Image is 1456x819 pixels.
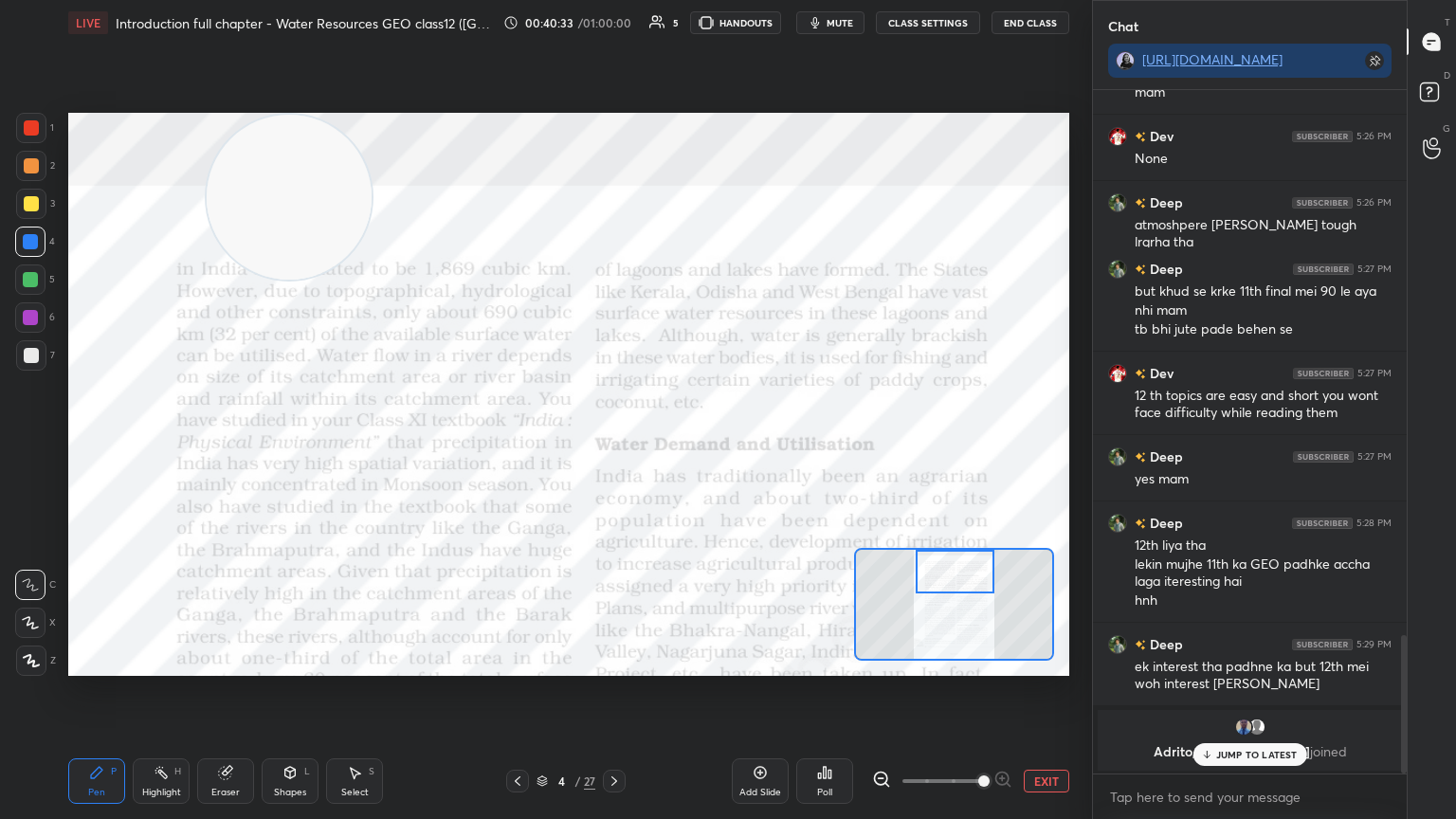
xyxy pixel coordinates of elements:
[1135,216,1392,252] div: atmoshpere [PERSON_NAME] tough lrgrha tha
[15,264,55,295] div: 5
[1135,537,1392,555] div: 12th liya tha
[817,788,832,797] div: Poll
[796,11,864,34] button: mute
[1356,131,1392,142] div: 5:26 PM
[1093,90,1407,773] div: grid
[1356,518,1392,529] div: 5:28 PM
[1135,150,1392,169] div: None
[1357,451,1392,463] div: 5:27 PM
[1445,15,1450,29] p: T
[15,608,56,638] div: X
[1135,264,1146,275] img: no-rating-badge.077c3623.svg
[1293,368,1354,379] img: 4P8fHbbgJtejmAAAAAElFTkSuQmCC
[1146,513,1183,533] h6: Deep
[1356,197,1392,209] div: 5:26 PM
[1109,744,1391,759] p: Adrito, [PERSON_NAME]
[369,767,374,776] div: S
[1356,639,1392,650] div: 5:29 PM
[1135,83,1392,102] div: mam
[16,189,55,219] div: 3
[1108,635,1127,654] img: 6e915057ebbd428cb18fb463484faca1.jpg
[1135,452,1146,463] img: no-rating-badge.077c3623.svg
[1146,192,1183,212] h6: Deep
[1108,447,1127,466] img: 6e915057ebbd428cb18fb463484faca1.jpg
[1293,451,1354,463] img: 4P8fHbbgJtejmAAAAAElFTkSuQmCC
[1108,364,1127,383] img: 59399bfcaef74428a0593f3398948636.jpg
[1135,387,1392,423] div: 12 th topics are easy and short you wont face difficulty while reading them
[1443,121,1450,136] p: G
[1135,301,1392,320] div: nhi mam
[1135,320,1392,339] div: tb bhi jute pade behen se
[584,773,595,790] div: 27
[827,16,853,29] span: mute
[1108,127,1127,146] img: 59399bfcaef74428a0593f3398948636.jpg
[111,767,117,776] div: P
[1292,518,1353,529] img: 4P8fHbbgJtejmAAAAAElFTkSuQmCC
[1146,126,1174,146] h6: Dev
[68,11,108,34] div: LIVE
[1292,131,1353,142] img: 4P8fHbbgJtejmAAAAAElFTkSuQmCC
[1135,369,1146,379] img: no-rating-badge.077c3623.svg
[16,646,56,676] div: Z
[1216,749,1298,760] p: JUMP TO LATEST
[1108,514,1127,533] img: 6e915057ebbd428cb18fb463484faca1.jpg
[116,14,496,32] h4: Introduction full chapter - Water Resources GEO class12 ([GEOGRAPHIC_DATA])
[1108,260,1127,279] img: 6e915057ebbd428cb18fb463484faca1.jpg
[1247,718,1266,737] img: default.png
[15,570,56,600] div: C
[304,767,310,776] div: L
[1444,68,1450,82] p: D
[1234,718,1253,737] img: c1cc08b698fe4d3b887888706e47f6b8.jpg
[1310,742,1347,760] span: joined
[1146,446,1183,466] h6: Deep
[1135,132,1146,142] img: no-rating-badge.077c3623.svg
[1292,639,1353,650] img: 4P8fHbbgJtejmAAAAAElFTkSuQmCC
[1146,634,1183,654] h6: Deep
[673,18,679,27] div: 5
[274,788,306,797] div: Shapes
[1135,519,1146,529] img: no-rating-badge.077c3623.svg
[1146,363,1174,383] h6: Dev
[142,788,181,797] div: Highlight
[1292,197,1353,209] img: 4P8fHbbgJtejmAAAAAElFTkSuQmCC
[1116,51,1135,70] img: 12c0065bdc9e4e9c8598715cd3f101f2.png
[16,113,54,143] div: 1
[1093,1,1154,51] p: Chat
[1135,591,1392,610] div: hnh
[1135,282,1392,301] div: but khud se krke 11th final mei 90 le aya
[1135,658,1392,694] div: ek interest tha padhne ka but 12th mei woh interest [PERSON_NAME]
[1146,259,1183,279] h6: Deep
[1142,50,1283,68] a: [URL][DOMAIN_NAME]
[739,788,781,797] div: Add Slide
[211,788,240,797] div: Eraser
[16,340,55,371] div: 7
[876,11,980,34] button: CLASS SETTINGS
[1135,470,1392,489] div: yes mam
[174,767,181,776] div: H
[1293,264,1354,275] img: 4P8fHbbgJtejmAAAAAElFTkSuQmCC
[88,788,105,797] div: Pen
[1108,193,1127,212] img: 6e915057ebbd428cb18fb463484faca1.jpg
[552,775,571,787] div: 4
[992,11,1069,34] button: End Class
[1135,640,1146,650] img: no-rating-badge.077c3623.svg
[1024,770,1069,792] button: EXIT
[574,775,580,787] div: /
[15,302,55,333] div: 6
[1135,555,1392,591] div: lekin mujhe 11th ka GEO padhke accha laga iteresting hai
[1357,264,1392,275] div: 5:27 PM
[1357,368,1392,379] div: 5:27 PM
[16,151,55,181] div: 2
[1135,198,1146,209] img: no-rating-badge.077c3623.svg
[341,788,369,797] div: Select
[690,11,781,34] button: HANDOUTS
[15,227,55,257] div: 4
